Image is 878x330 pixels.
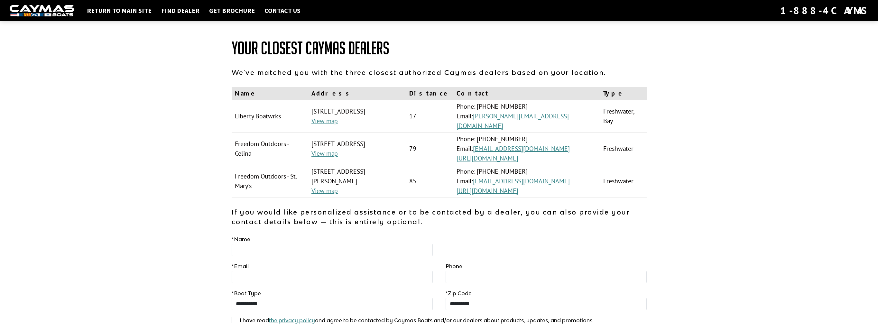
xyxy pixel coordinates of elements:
[84,6,155,15] a: Return to main site
[158,6,203,15] a: Find Dealer
[308,87,406,100] th: Address
[473,144,570,153] a: [EMAIL_ADDRESS][DOMAIN_NAME]
[232,87,309,100] th: Name
[308,165,406,197] td: [STREET_ADDRESS][PERSON_NAME]
[206,6,258,15] a: Get Brochure
[232,133,309,165] td: Freedom Outdoors - Celina
[232,39,647,58] h1: Your Closest Caymas Dealers
[232,100,309,133] td: Liberty Boatwrks
[311,149,338,158] a: View map
[600,100,647,133] td: Freshwater, Bay
[232,68,647,77] p: We've matched you with the three closest authorized Caymas dealers based on your location.
[232,262,249,270] label: Email
[457,187,518,195] a: [URL][DOMAIN_NAME]
[457,112,569,130] a: [PERSON_NAME][EMAIL_ADDRESS][DOMAIN_NAME]
[311,117,338,125] a: View map
[269,317,315,324] a: the privacy policy
[261,6,304,15] a: Contact Us
[600,165,647,197] td: Freshwater
[311,187,338,195] a: View map
[232,207,647,226] p: If you would like personalized assistance or to be contacted by a dealer, you can also provide yo...
[240,316,594,324] label: I have read and agree to be contacted by Caymas Boats and/or our dealers about products, updates,...
[453,133,600,165] td: Phone: [PHONE_NUMBER] Email:
[232,235,250,243] label: Name
[453,100,600,133] td: Phone: [PHONE_NUMBER] Email:
[457,154,518,162] a: [URL][DOMAIN_NAME]
[10,5,74,17] img: white-logo-c9c8dbefe5ff5ceceb0f0178aa75bf4bb51f6bca0971e226c86eb53dfe498488.png
[308,100,406,133] td: [STREET_ADDRESS]
[232,289,261,297] label: Boat Type
[406,133,453,165] td: 79
[308,133,406,165] td: [STREET_ADDRESS]
[406,87,453,100] th: Distance
[600,87,647,100] th: Type
[473,177,570,185] a: [EMAIL_ADDRESS][DOMAIN_NAME]
[406,100,453,133] td: 17
[406,165,453,197] td: 85
[446,262,462,270] label: Phone
[600,133,647,165] td: Freshwater
[232,165,309,197] td: Freedom Outdoors - St. Mary's
[453,165,600,197] td: Phone: [PHONE_NUMBER] Email:
[446,289,472,297] label: Zip Code
[780,4,868,18] div: 1-888-4CAYMAS
[453,87,600,100] th: Contact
